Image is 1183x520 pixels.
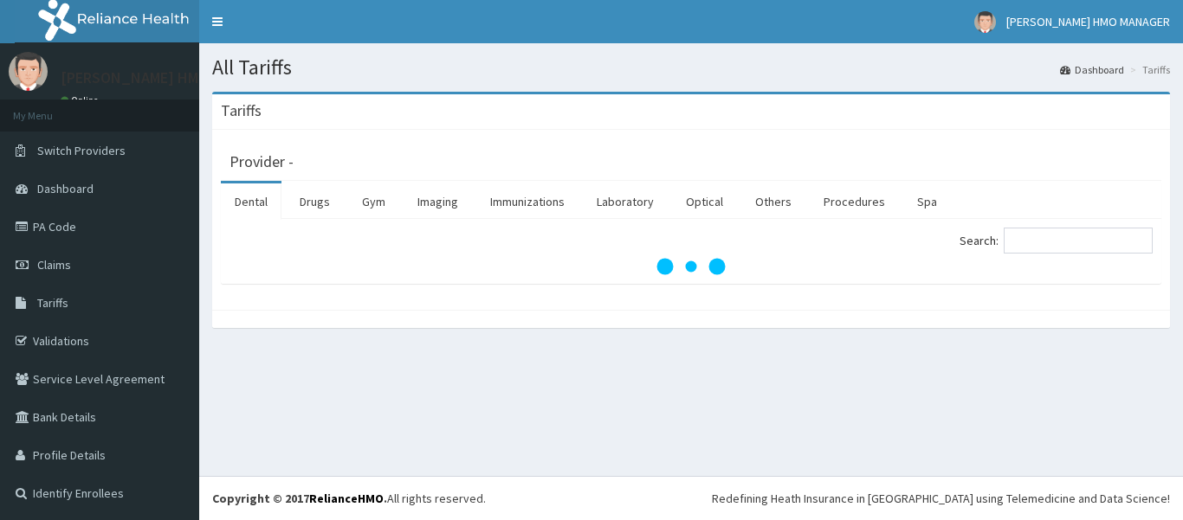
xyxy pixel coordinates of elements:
[1006,14,1170,29] span: [PERSON_NAME] HMO MANAGER
[712,490,1170,507] div: Redefining Heath Insurance in [GEOGRAPHIC_DATA] using Telemedicine and Data Science!
[221,183,281,220] a: Dental
[37,295,68,311] span: Tariffs
[221,103,262,119] h3: Tariffs
[1004,228,1153,254] input: Search:
[974,11,996,33] img: User Image
[656,232,726,301] svg: audio-loading
[37,257,71,273] span: Claims
[229,154,294,170] h3: Provider -
[309,491,384,506] a: RelianceHMO
[286,183,344,220] a: Drugs
[61,94,102,106] a: Online
[810,183,899,220] a: Procedures
[9,52,48,91] img: User Image
[37,181,94,196] span: Dashboard
[1126,62,1170,77] li: Tariffs
[960,228,1153,254] label: Search:
[1060,62,1124,77] a: Dashboard
[199,476,1183,520] footer: All rights reserved.
[61,70,276,86] p: [PERSON_NAME] HMO MANAGER
[903,183,951,220] a: Spa
[37,143,126,158] span: Switch Providers
[741,183,805,220] a: Others
[404,183,472,220] a: Imaging
[583,183,668,220] a: Laboratory
[672,183,737,220] a: Optical
[348,183,399,220] a: Gym
[476,183,579,220] a: Immunizations
[212,491,387,506] strong: Copyright © 2017 .
[212,56,1170,79] h1: All Tariffs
